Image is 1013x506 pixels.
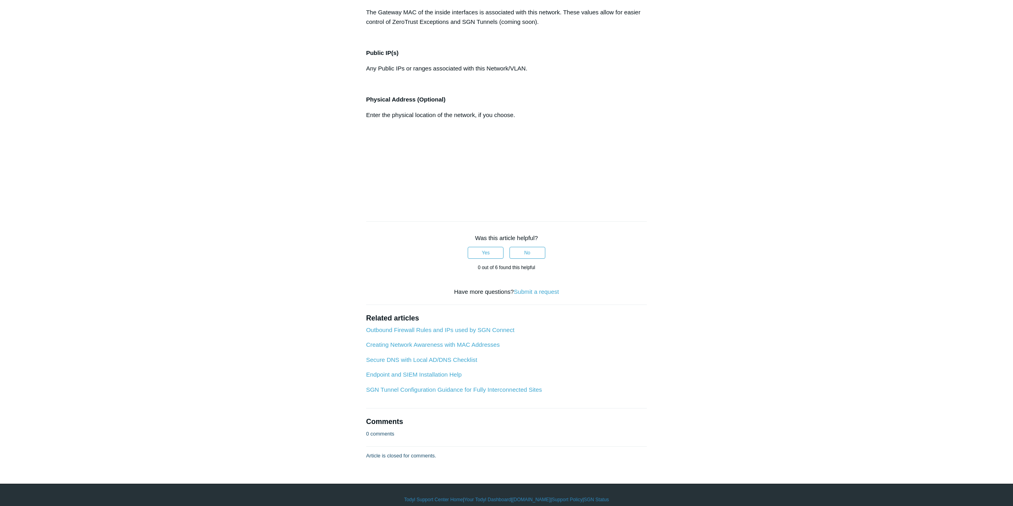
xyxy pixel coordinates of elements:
[366,430,394,438] p: 0 comments
[584,496,609,503] a: SGN Status
[276,496,738,503] div: | | | |
[366,326,515,333] a: Outbound Firewall Rules and IPs used by SGN Connect
[366,96,446,103] strong: Physical Address (Optional)
[366,341,500,348] a: Creating Network Awareness with MAC Addresses
[366,452,436,460] p: Article is closed for comments.
[366,287,647,297] div: Have more questions?
[464,496,511,503] a: Your Todyl Dashboard
[366,371,462,378] a: Endpoint and SIEM Installation Help
[366,8,647,27] p: The Gateway MAC of the inside interfaces is associated with this network. These values allow for ...
[509,247,545,259] button: This article was not helpful
[512,496,550,503] a: [DOMAIN_NAME]
[366,49,399,56] strong: Public IP(s)
[514,288,559,295] a: Submit a request
[366,110,647,120] p: Enter the physical location of the network, if you choose.
[468,247,504,259] button: This article was helpful
[366,313,647,324] h2: Related articles
[366,416,647,427] h2: Comments
[366,356,477,363] a: Secure DNS with Local AD/DNS Checklist
[552,496,582,503] a: Support Policy
[366,386,542,393] a: SGN Tunnel Configuration Guidance for Fully Interconnected Sites
[366,64,647,73] p: Any Public IPs or ranges associated with this Network/VLAN.
[478,265,535,270] span: 0 out of 6 found this helpful
[475,234,538,241] span: Was this article helpful?
[404,496,463,503] a: Todyl Support Center Home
